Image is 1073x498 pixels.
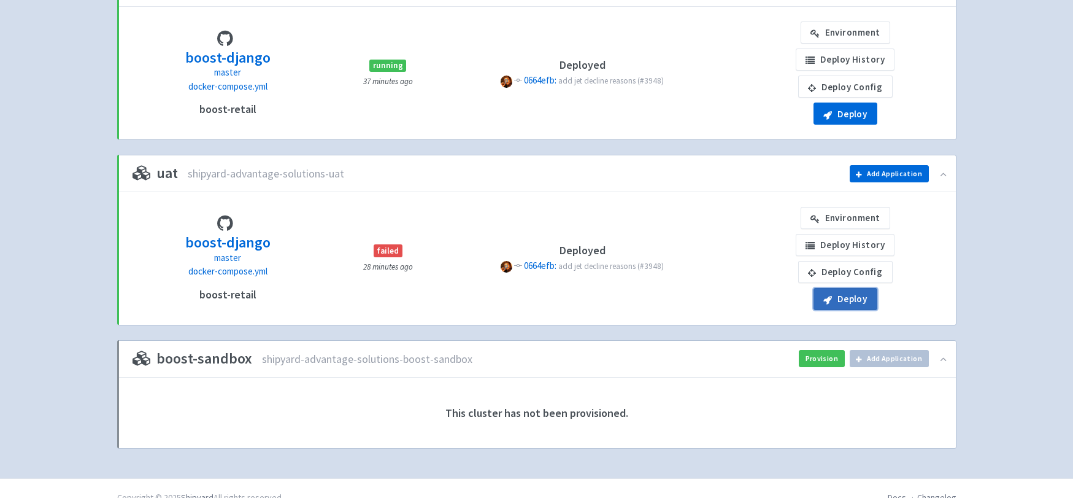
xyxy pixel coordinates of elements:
a: 0664efb: [524,260,558,271]
button: Deploy [813,103,877,125]
a: Environment [801,207,890,229]
h3: boost-sandbox [133,351,252,367]
span: failed [374,244,402,257]
button: Add Application [850,350,929,367]
h3: boost-django [185,235,271,251]
span: 0664efb: [524,260,556,271]
button: Deploy [813,288,877,310]
span: add jet decline reasons (#3948) [558,261,664,271]
a: Environment [801,21,890,44]
span: 0664efb: [524,74,556,86]
a: Deploy History [796,234,894,256]
span: shipyard-advantage-solutions-uat [188,167,344,181]
span: P [501,76,512,87]
a: Deploy History [796,49,894,71]
span: add jet decline reasons (#3948) [558,76,664,86]
a: docker-compose.yml [188,80,267,94]
h3: boost-django [185,50,271,66]
button: Add Application [850,165,929,182]
h4: boost-retail [199,289,256,301]
span: docker-compose.yml [188,80,267,92]
h4: Deployed [452,244,712,257]
a: docker-compose.yml [188,265,267,279]
a: boost-django master [185,232,271,265]
span: running [369,60,406,72]
a: Deploy Config [798,261,893,283]
p: master [185,251,271,265]
button: Provision [799,350,844,367]
h4: This cluster has not been provisioned. [133,392,941,434]
span: shipyard-advantage-solutions-boost-sandbox [262,352,472,366]
small: 37 minutes ago [363,76,413,87]
p: master [185,66,271,80]
span: P [501,261,512,273]
small: 28 minutes ago [363,262,413,272]
a: boost-django master [185,47,271,80]
a: Deploy Config [798,76,893,98]
h4: Deployed [452,59,712,71]
a: 0664efb: [524,74,558,86]
h4: boost-retail [199,103,256,115]
h3: uat [133,165,178,181]
span: docker-compose.yml [188,265,267,277]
